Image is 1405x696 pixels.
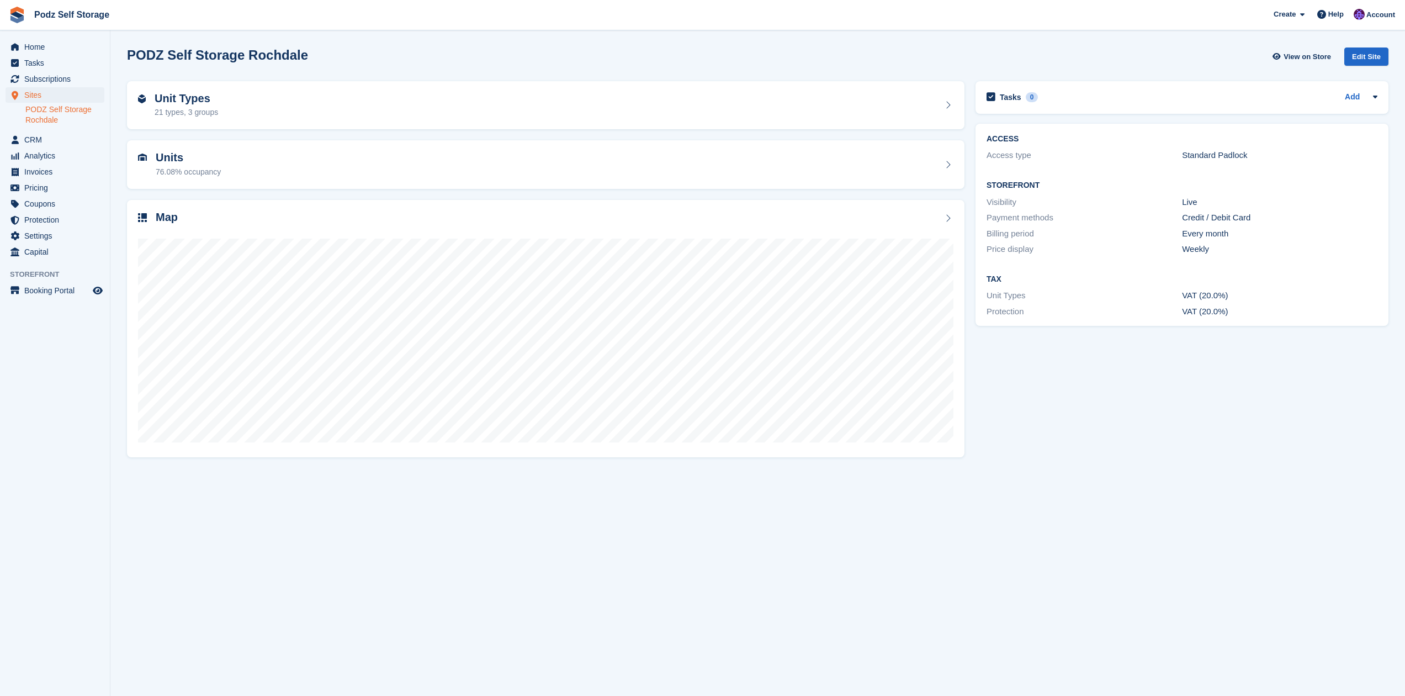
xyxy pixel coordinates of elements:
[987,305,1182,318] div: Protection
[24,228,91,244] span: Settings
[138,213,147,222] img: map-icn-33ee37083ee616e46c38cad1a60f524a97daa1e2b2c8c0bc3eb3415660979fc1.svg
[6,180,104,196] a: menu
[1026,92,1038,102] div: 0
[987,243,1182,256] div: Price display
[127,81,964,130] a: Unit Types 21 types, 3 groups
[24,283,91,298] span: Booking Portal
[155,92,218,105] h2: Unit Types
[24,39,91,55] span: Home
[987,135,1377,144] h2: ACCESS
[127,48,308,62] h2: PODZ Self Storage Rochdale
[24,71,91,87] span: Subscriptions
[6,132,104,147] a: menu
[6,212,104,228] a: menu
[1344,48,1388,66] div: Edit Site
[24,164,91,180] span: Invoices
[156,166,221,178] div: 76.08% occupancy
[24,55,91,71] span: Tasks
[6,228,104,244] a: menu
[1182,149,1377,162] div: Standard Padlock
[30,6,114,24] a: Podz Self Storage
[24,87,91,103] span: Sites
[1182,212,1377,224] div: Credit / Debit Card
[987,212,1182,224] div: Payment methods
[10,269,110,280] span: Storefront
[987,181,1377,190] h2: Storefront
[25,104,104,125] a: PODZ Self Storage Rochdale
[1182,228,1377,240] div: Every month
[6,283,104,298] a: menu
[6,196,104,212] a: menu
[1345,91,1360,104] a: Add
[24,212,91,228] span: Protection
[6,55,104,71] a: menu
[155,107,218,118] div: 21 types, 3 groups
[127,200,964,458] a: Map
[1354,9,1365,20] img: Jawed Chowdhary
[24,148,91,164] span: Analytics
[1182,305,1377,318] div: VAT (20.0%)
[1182,243,1377,256] div: Weekly
[24,244,91,260] span: Capital
[1182,196,1377,209] div: Live
[987,196,1182,209] div: Visibility
[6,164,104,180] a: menu
[24,196,91,212] span: Coupons
[6,244,104,260] a: menu
[127,140,964,189] a: Units 76.08% occupancy
[9,7,25,23] img: stora-icon-8386f47178a22dfd0bd8f6a31ec36ba5ce8667c1dd55bd0f319d3a0aa187defe.svg
[6,87,104,103] a: menu
[987,275,1377,284] h2: Tax
[156,211,178,224] h2: Map
[6,148,104,164] a: menu
[987,149,1182,162] div: Access type
[1274,9,1296,20] span: Create
[138,94,146,103] img: unit-type-icn-2b2737a686de81e16bb02015468b77c625bbabd49415b5ef34ead5e3b44a266d.svg
[1284,51,1331,62] span: View on Store
[1344,48,1388,70] a: Edit Site
[156,151,221,164] h2: Units
[1366,9,1395,20] span: Account
[987,289,1182,302] div: Unit Types
[987,228,1182,240] div: Billing period
[1182,289,1377,302] div: VAT (20.0%)
[91,284,104,297] a: Preview store
[1000,92,1021,102] h2: Tasks
[24,132,91,147] span: CRM
[1271,48,1335,66] a: View on Store
[6,39,104,55] a: menu
[1328,9,1344,20] span: Help
[138,154,147,161] img: unit-icn-7be61d7bf1b0ce9d3e12c5938cc71ed9869f7b940bace4675aadf7bd6d80202e.svg
[6,71,104,87] a: menu
[24,180,91,196] span: Pricing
